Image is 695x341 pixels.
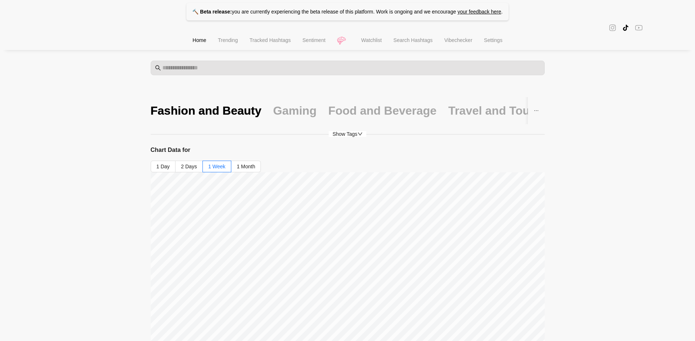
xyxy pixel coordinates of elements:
span: instagram [609,23,616,32]
button: ellipsis [528,97,544,124]
span: Watchlist [361,37,382,43]
span: Vibechecker [444,37,472,43]
span: Settings [484,37,503,43]
span: Sentiment [302,37,325,43]
span: Tracked Hashtags [250,37,291,43]
span: Show Tags [329,131,366,137]
span: 1 Week [208,164,225,169]
span: down [358,131,363,137]
span: ellipsis [534,108,538,113]
span: 1 Day [157,164,170,169]
span: 2 Days [181,164,197,169]
span: 1 Month [237,164,255,169]
strong: 🔨 Beta release: [192,9,232,15]
div: Gaming [273,103,317,118]
span: Trending [218,37,238,43]
div: Travel and Tourism [448,103,555,118]
span: Search Hashtags [393,37,432,43]
span: Home [193,37,206,43]
span: youtube [635,23,642,32]
a: your feedback here [457,9,501,15]
div: Fashion and Beauty [151,103,262,118]
div: Food and Beverage [328,103,437,118]
h3: Chart Data for [151,145,545,155]
span: search [155,65,161,71]
p: you are currently experiencing the beta release of this platform. Work is ongoing and we encourage . [186,3,508,20]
